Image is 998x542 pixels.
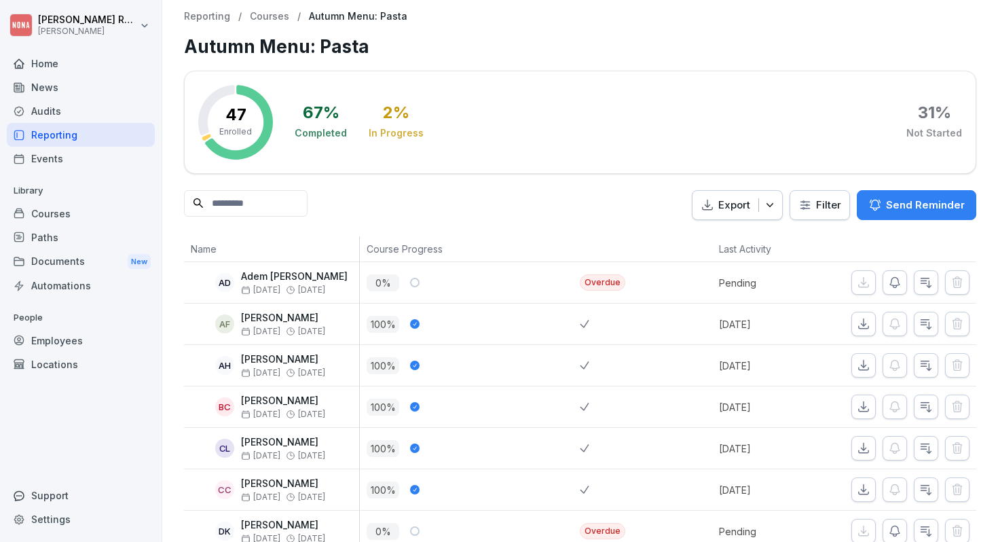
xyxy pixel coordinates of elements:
[7,75,155,99] a: News
[238,11,242,22] p: /
[580,523,625,539] div: Overdue
[7,274,155,297] a: Automations
[241,285,280,295] span: [DATE]
[367,482,399,499] p: 100 %
[7,353,155,376] a: Locations
[719,276,822,290] p: Pending
[241,312,325,324] p: [PERSON_NAME]
[184,11,230,22] a: Reporting
[241,368,280,378] span: [DATE]
[7,225,155,249] a: Paths
[298,410,325,419] span: [DATE]
[790,191,849,220] button: Filter
[692,190,783,221] button: Export
[298,327,325,336] span: [DATE]
[7,180,155,202] p: Library
[367,274,399,291] p: 0 %
[718,198,750,213] p: Export
[7,52,155,75] a: Home
[719,483,822,497] p: [DATE]
[719,400,822,414] p: [DATE]
[241,520,325,531] p: [PERSON_NAME]
[719,359,822,373] p: [DATE]
[7,329,155,353] a: Employees
[298,368,325,378] span: [DATE]
[298,492,325,502] span: [DATE]
[303,105,339,121] div: 67 %
[215,439,234,458] div: CL
[241,410,280,419] span: [DATE]
[7,307,155,329] p: People
[241,327,280,336] span: [DATE]
[367,399,399,416] p: 100 %
[367,357,399,374] p: 100 %
[719,524,822,539] p: Pending
[580,274,625,291] div: Overdue
[215,522,234,541] div: DK
[215,273,234,292] div: AD
[184,33,976,60] h1: Autumn Menu: Pasta
[7,507,155,531] a: Settings
[241,451,280,460] span: [DATE]
[7,484,155,507] div: Support
[7,147,155,170] a: Events
[719,441,822,456] p: [DATE]
[241,478,325,490] p: [PERSON_NAME]
[241,354,325,365] p: [PERSON_NAME]
[857,190,976,220] button: Send Reminder
[719,242,815,256] p: Last Activity
[369,126,424,140] div: In Progress
[886,198,965,213] p: Send Reminder
[298,285,325,295] span: [DATE]
[918,105,951,121] div: 31 %
[298,451,325,460] span: [DATE]
[241,271,348,283] p: Adem [PERSON_NAME]
[128,254,151,270] div: New
[295,126,347,140] div: Completed
[7,99,155,123] a: Audits
[215,480,234,499] div: CC
[38,26,137,36] p: [PERSON_NAME]
[241,395,325,407] p: [PERSON_NAME]
[906,126,962,140] div: Not Started
[38,14,137,26] p: [PERSON_NAME] Raemaekers
[241,492,280,502] span: [DATE]
[383,105,409,121] div: 2 %
[7,249,155,274] div: Documents
[798,198,841,212] div: Filter
[7,202,155,225] a: Courses
[225,107,246,123] p: 47
[7,123,155,147] a: Reporting
[297,11,301,22] p: /
[309,11,407,22] p: Autumn Menu: Pasta
[191,242,352,256] p: Name
[367,242,573,256] p: Course Progress
[719,317,822,331] p: [DATE]
[215,397,234,416] div: BC
[219,126,252,138] p: Enrolled
[7,249,155,274] a: DocumentsNew
[367,440,399,457] p: 100 %
[215,314,234,333] div: AF
[367,316,399,333] p: 100 %
[250,11,289,22] a: Courses
[215,356,234,375] div: AH
[241,437,325,448] p: [PERSON_NAME]
[367,523,399,540] p: 0 %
